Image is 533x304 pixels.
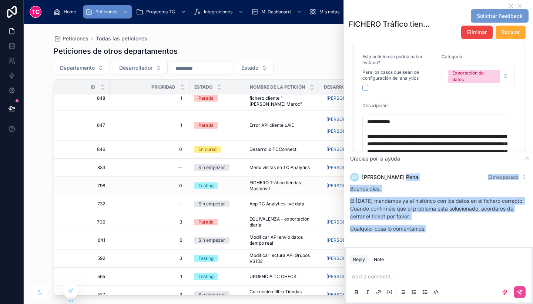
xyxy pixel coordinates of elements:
div: -- [178,165,182,171]
a: FICHERO Tráfico tiendas Masmovil [249,180,315,192]
a: [PERSON_NAME] [324,181,365,190]
a: Mis notas [307,5,345,19]
span: [PERSON_NAME] [326,237,362,243]
span: Gracias por la ayuda [350,155,400,162]
span: 3 [117,292,182,298]
span: 1 [117,95,182,101]
button: Select Button [235,61,274,75]
span: Modificar lectura API Grupos VS133 [249,252,315,264]
a: 798 [63,183,105,189]
a: [PERSON_NAME] [324,163,365,172]
a: App TC Analytics live data [249,201,315,207]
span: -- [324,201,328,207]
a: 846 [63,146,105,152]
a: -- [324,201,370,207]
a: [PERSON_NAME] [324,180,370,192]
a: 833 [63,165,105,171]
a: [PERSON_NAME] [324,272,365,281]
a: Peticiones [54,35,88,42]
h1: Peticiones de otros departamentos [54,46,178,56]
a: Sin empezar [194,237,241,244]
span: Proyectos TC [146,9,175,15]
a: 565 [63,274,105,280]
div: Note [374,257,384,262]
a: Home [51,5,81,19]
a: 3 [114,289,185,301]
a: [PERSON_NAME] [324,289,370,301]
a: [PERSON_NAME] [324,252,370,264]
span: [PERSON_NAME] [326,183,362,189]
span: URGENCIA TC CHECK [249,274,296,280]
div: Sin empezar [198,291,225,298]
span: Departamento [60,64,95,72]
span: 3 [117,219,182,225]
a: Desarrollo TCConnect [249,146,315,152]
a: [PERSON_NAME] [324,218,365,227]
p: Buenos días, [350,185,527,192]
a: Error API cliente LAIE [249,122,315,128]
span: [PERSON_NAME] [326,219,362,225]
span: Mis notas [319,9,339,15]
a: 6 [114,234,185,246]
span: Peticiones [95,9,117,15]
span: 706 [63,219,105,225]
span: Categoría [442,54,462,59]
a: Testing [194,255,241,262]
p: Cualquier cosa lo comentamos. [350,225,527,232]
span: Para los casos que sean de configuración del analytics [362,69,436,81]
a: Corrección filtro Tiendas Analytics [249,289,315,301]
button: Reply [350,255,368,264]
a: 3 [114,216,185,228]
span: Esta petición se podría haber evitado? [362,54,423,65]
a: 0 [114,143,185,155]
span: 1 [117,122,182,128]
a: Menu visitas en TC Analytics [249,165,315,171]
span: Todas las peticiones [96,35,147,42]
a: [PERSON_NAME] [324,127,365,136]
span: 6 [117,237,182,243]
span: Solicitar Feedback [477,12,523,20]
a: 592 [63,255,105,261]
a: [PERSON_NAME] [324,115,365,124]
a: [PERSON_NAME] [324,216,370,228]
span: [PERSON_NAME] [326,165,362,171]
a: [PERSON_NAME] [324,162,370,174]
a: -- [114,198,185,210]
a: 3 [114,252,185,264]
a: [PERSON_NAME] [324,143,370,155]
div: Parada [198,95,214,102]
a: 848 [63,95,105,101]
span: Desarrollo TCConnect [249,146,296,152]
span: Descripción [362,103,388,108]
span: 3 [117,255,182,261]
div: Parada [198,219,214,225]
a: Peticiones [83,5,132,19]
span: [PERSON_NAME] [326,255,362,261]
span: Estado [194,84,212,90]
button: Select Button [54,61,110,75]
a: 0 [114,180,185,192]
button: Select Button [113,61,168,75]
a: [PERSON_NAME][PERSON_NAME] [324,113,370,137]
img: App logo [30,6,41,18]
span: Modificar API envio datos tiempo real [249,234,315,246]
div: Parada [198,122,214,129]
button: Select Button [442,66,515,86]
div: -- [178,201,182,207]
span: [PERSON_NAME] Pena [362,174,418,181]
a: Parada [194,219,241,225]
button: Eliminar [461,26,493,39]
span: Desarrollador [119,64,152,72]
div: Exportación de datos [452,70,495,83]
span: [PERSON_NAME] [326,274,362,280]
a: 847 [63,122,105,128]
a: [PERSON_NAME] [324,254,365,263]
a: En curso [194,146,241,153]
div: scrollable content [47,4,503,20]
